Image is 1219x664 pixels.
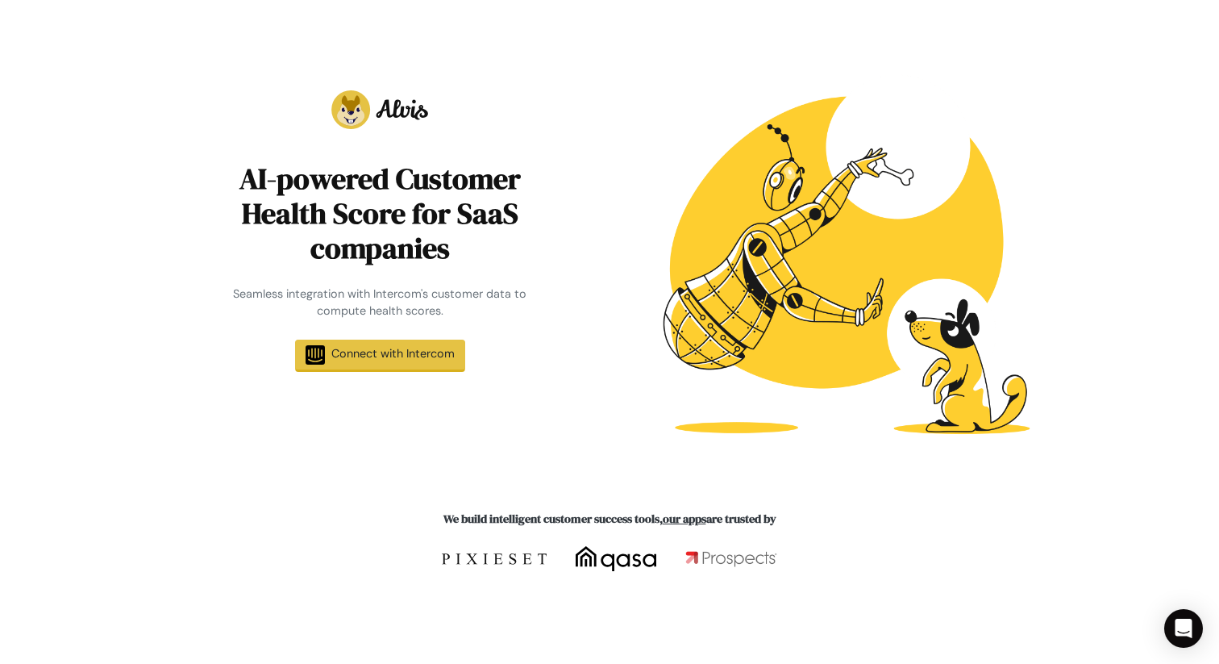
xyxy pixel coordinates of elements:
[331,346,455,361] span: Connect with Intercom
[295,340,465,372] a: Connect with Intercom
[663,511,706,527] a: our apps
[1164,609,1203,648] div: Open Intercom Messenger
[331,90,428,129] img: Alvis
[228,286,532,320] div: Seamless integration with Intercom's customer data to compute health scores.
[622,39,1057,474] img: Robot
[576,546,656,572] img: qasa
[162,512,1057,526] h6: We build intelligent customer success tools, are trusted by
[442,546,547,572] img: Pixieset
[228,161,532,266] h1: AI-powered Customer Health Score for SaaS companies
[685,549,777,569] img: Prospects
